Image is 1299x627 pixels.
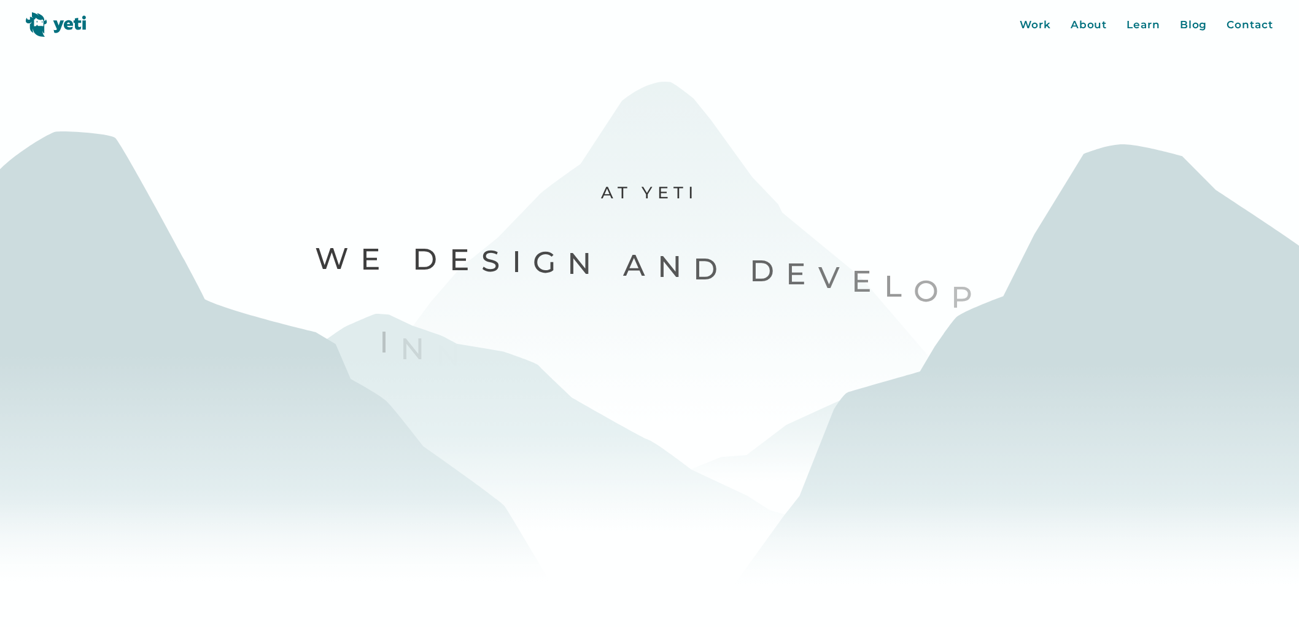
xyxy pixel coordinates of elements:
[913,271,950,310] span: o
[1227,17,1273,33] a: Contact
[26,12,87,37] img: Yeti logo
[1180,17,1208,33] a: Blog
[360,240,392,278] span: e
[1126,17,1160,33] a: Learn
[315,239,360,278] span: W
[1071,17,1107,33] a: About
[1020,17,1051,33] a: Work
[951,278,984,316] span: p
[400,329,436,368] span: n
[379,322,400,361] span: I
[436,336,471,375] span: n
[260,182,1039,203] p: At Yeti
